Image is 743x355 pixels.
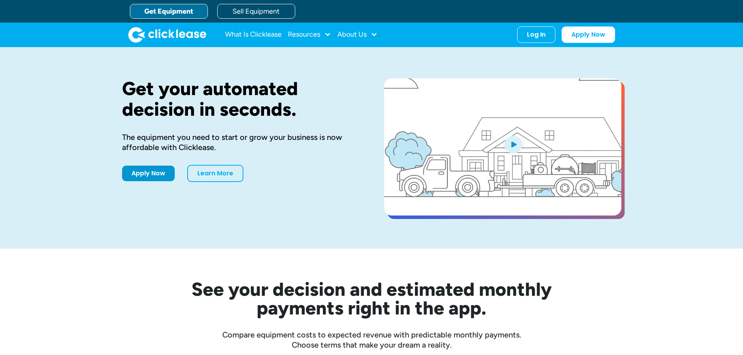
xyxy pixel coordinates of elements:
a: Sell Equipment [217,4,295,19]
img: Blue play button logo on a light blue circular background [503,133,524,155]
div: Log In [527,31,546,39]
div: The equipment you need to start or grow your business is now affordable with Clicklease. [122,132,359,152]
div: About Us [337,27,378,42]
a: What Is Clicklease [225,27,282,42]
img: Clicklease logo [128,27,206,42]
a: open lightbox [384,78,621,215]
div: Compare equipment costs to expected revenue with predictable monthly payments. Choose terms that ... [122,330,621,350]
div: Resources [288,27,331,42]
a: Apply Now [562,26,615,43]
a: Learn More [187,165,243,182]
h1: Get your automated decision in seconds. [122,78,359,120]
h2: See your decision and estimated monthly payments right in the app. [153,280,590,317]
a: Apply Now [122,166,175,181]
a: home [128,27,206,42]
a: Get Equipment [130,4,208,19]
